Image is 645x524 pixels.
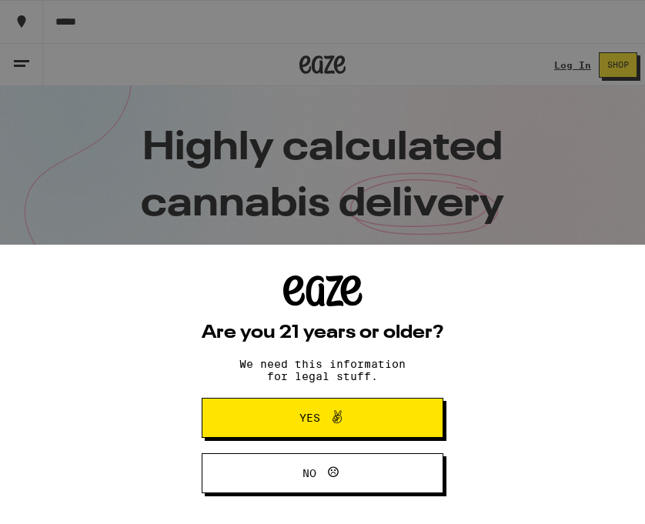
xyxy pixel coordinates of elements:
[202,398,443,438] button: Yes
[299,412,320,423] span: Yes
[202,453,443,493] button: No
[302,468,316,479] span: No
[226,358,419,382] p: We need this information for legal stuff.
[202,324,443,342] h2: Are you 21 years or older?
